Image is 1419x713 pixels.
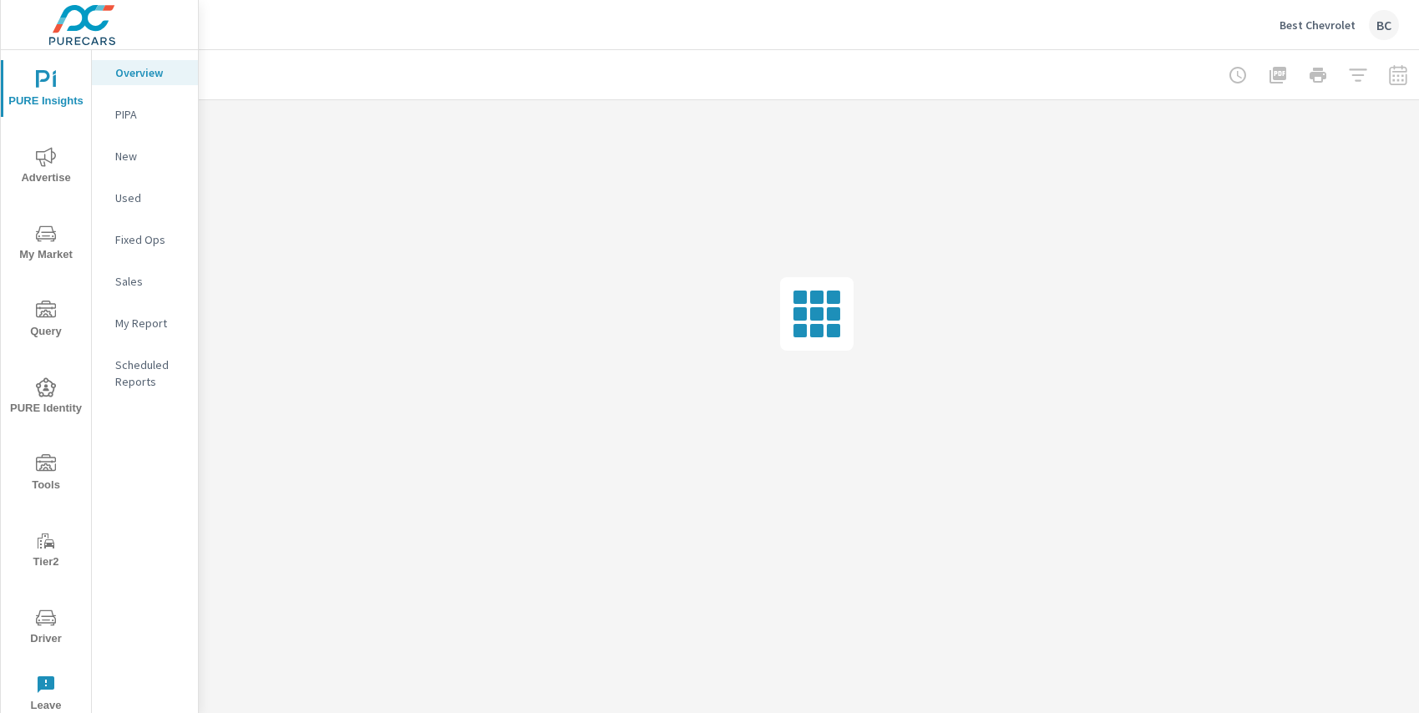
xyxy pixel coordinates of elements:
span: Tools [6,454,86,495]
p: Fixed Ops [115,231,185,248]
div: PIPA [92,102,198,127]
div: Overview [92,60,198,85]
span: Query [6,301,86,341]
span: Driver [6,608,86,649]
div: Scheduled Reports [92,352,198,394]
div: New [92,144,198,169]
span: My Market [6,224,86,265]
span: PURE Insights [6,70,86,111]
p: New [115,148,185,164]
div: Used [92,185,198,210]
p: PIPA [115,106,185,123]
p: Best Chevrolet [1280,18,1356,33]
span: Advertise [6,147,86,188]
p: Sales [115,273,185,290]
p: Overview [115,64,185,81]
span: Tier2 [6,531,86,572]
div: Sales [92,269,198,294]
p: Used [115,190,185,206]
p: My Report [115,315,185,331]
div: BC [1369,10,1399,40]
div: My Report [92,311,198,336]
span: PURE Identity [6,377,86,418]
p: Scheduled Reports [115,356,185,390]
div: Fixed Ops [92,227,198,252]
